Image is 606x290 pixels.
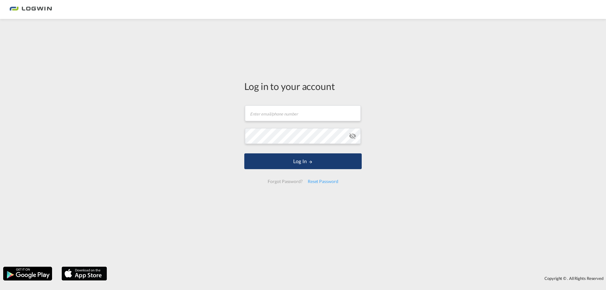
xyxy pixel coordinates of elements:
img: bc73a0e0d8c111efacd525e4c8ad7d32.png [9,3,52,17]
div: Copyright © . All Rights Reserved [110,273,606,284]
input: Enter email/phone number [245,105,361,121]
img: apple.png [61,266,108,281]
md-icon: icon-eye-off [349,132,356,140]
div: Log in to your account [244,80,362,93]
button: LOGIN [244,153,362,169]
img: google.png [3,266,53,281]
div: Reset Password [305,176,341,187]
div: Forgot Password? [265,176,305,187]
